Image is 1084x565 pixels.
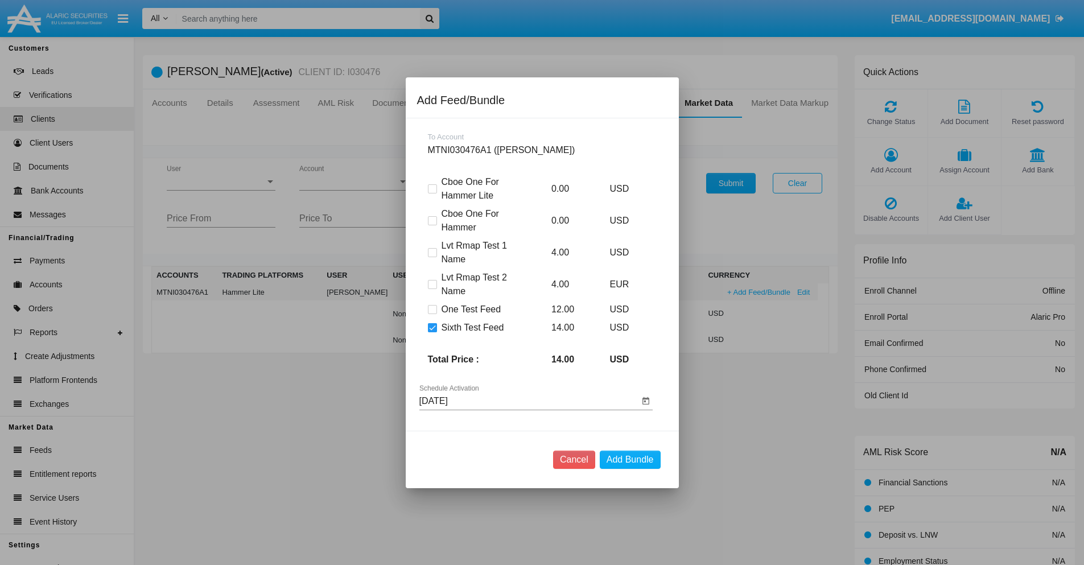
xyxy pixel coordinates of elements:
p: 0.00 [543,182,594,196]
span: Sixth Test Feed [442,321,504,335]
p: Total Price : [419,353,536,366]
span: Lvt Rmap Test 1 Name [442,239,527,266]
p: 0.00 [543,214,594,228]
span: Cboe One For Hammer Lite [442,175,527,203]
p: 4.00 [543,246,594,259]
p: USD [601,182,653,196]
p: USD [601,246,653,259]
p: 4.00 [543,278,594,291]
div: Add Feed/Bundle [417,91,667,109]
span: To Account [428,133,464,141]
p: USD [601,303,653,316]
button: Add Bundle [600,451,661,469]
p: USD [601,214,653,228]
span: Lvt Rmap Test 2 Name [442,271,527,298]
p: USD [601,321,653,335]
p: 12.00 [543,303,594,316]
p: EUR [601,278,653,291]
p: 14.00 [543,321,594,335]
span: One Test Feed [442,303,501,316]
p: 14.00 [543,353,594,366]
button: Cancel [553,451,595,469]
button: Open calendar [639,394,653,408]
span: MTNI030476A1 ([PERSON_NAME]) [428,145,575,155]
p: USD [601,353,653,366]
span: Cboe One For Hammer [442,207,527,234]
